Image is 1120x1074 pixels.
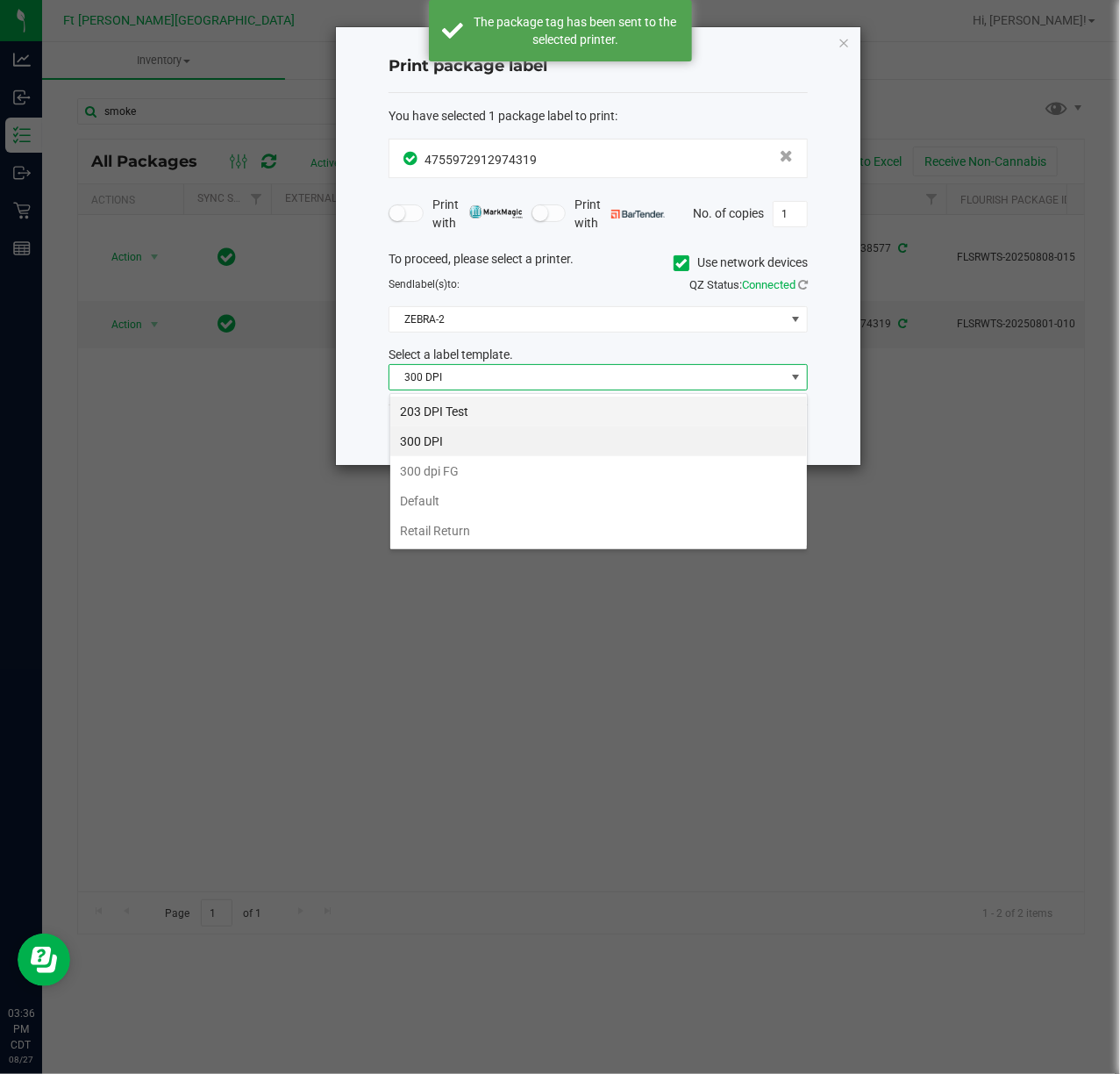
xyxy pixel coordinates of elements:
[389,107,808,125] div: :
[389,365,785,390] span: 300 DPI
[611,210,665,218] img: bartender.png
[390,397,807,426] li: 203 DPI Test
[693,205,764,219] span: No. of copies
[403,149,420,168] span: In Sync
[674,254,808,272] label: Use network devices
[389,278,460,290] span: Send to:
[742,278,795,291] span: Connected
[390,456,807,486] li: 300 dpi FG
[432,196,523,233] span: Print with
[18,934,70,986] iframe: Resource center
[389,307,785,332] span: ZEBRA-2
[689,278,808,291] span: QZ Status:
[375,250,821,276] div: To proceed, please select a printer.
[390,426,807,456] li: 300 DPI
[389,109,615,123] span: You have selected 1 package label to print
[390,486,807,516] li: Default
[574,196,665,233] span: Print with
[469,205,523,218] img: mark_magic_cybra.png
[412,278,447,290] span: label(s)
[389,55,808,78] h4: Print package label
[390,516,807,546] li: Retail Return
[424,153,537,167] span: 4755972912974319
[473,13,679,48] div: The package tag has been sent to the selected printer.
[375,346,821,364] div: Select a label template.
